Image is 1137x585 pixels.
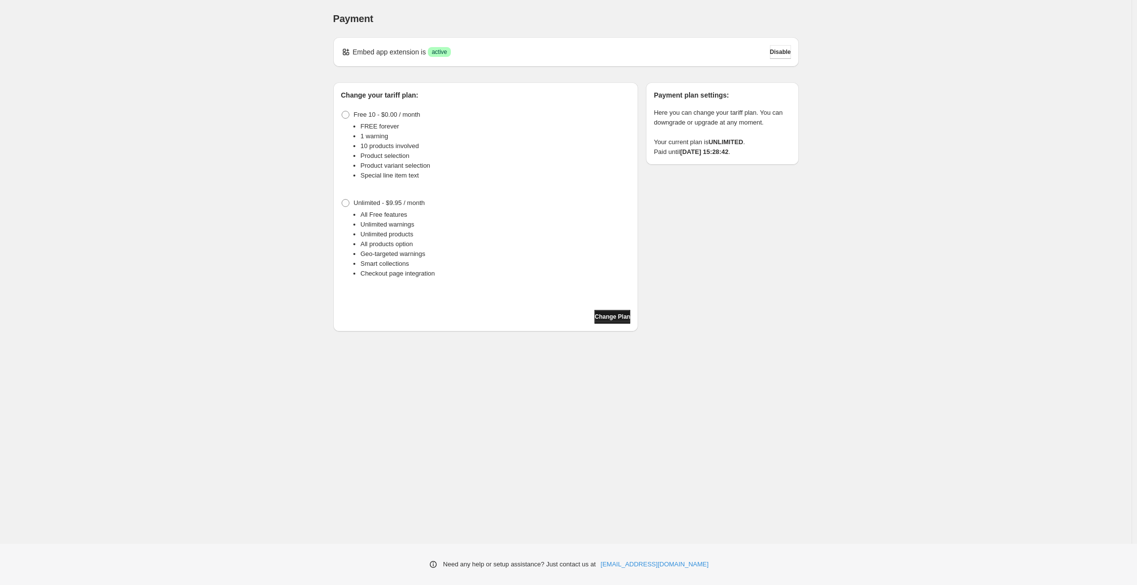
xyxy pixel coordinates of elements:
[770,48,791,56] span: Disable
[361,131,631,141] li: 1 warning
[361,269,631,279] li: Checkout page integration
[361,249,631,259] li: Geo-targeted warnings
[361,229,631,239] li: Unlimited products
[770,45,791,59] button: Disable
[361,151,631,161] li: Product selection
[361,122,631,131] li: FREE forever
[361,210,631,220] li: All Free features
[353,47,426,57] p: Embed app extension is
[432,48,447,56] span: active
[354,111,420,118] span: Free 10 - $0.00 / month
[654,147,791,157] p: Paid until .
[654,90,791,100] h2: Payment plan settings:
[709,138,743,146] strong: UNLIMITED
[361,239,631,249] li: All products option
[361,141,631,151] li: 10 products involved
[333,13,373,24] span: Payment
[361,171,631,180] li: Special line item text
[361,220,631,229] li: Unlimited warnings
[361,161,631,171] li: Product variant selection
[654,137,791,147] p: Your current plan is .
[654,108,791,127] p: Here you can change your tariff plan. You can downgrade or upgrade at any moment.
[354,199,425,206] span: Unlimited - $9.95 / month
[594,313,630,321] span: Change Plan
[361,259,631,269] li: Smart collections
[594,310,630,324] button: Change Plan
[601,560,709,569] a: [EMAIL_ADDRESS][DOMAIN_NAME]
[680,148,729,155] strong: [DATE] 15:28:42
[341,90,631,100] h2: Change your tariff plan:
